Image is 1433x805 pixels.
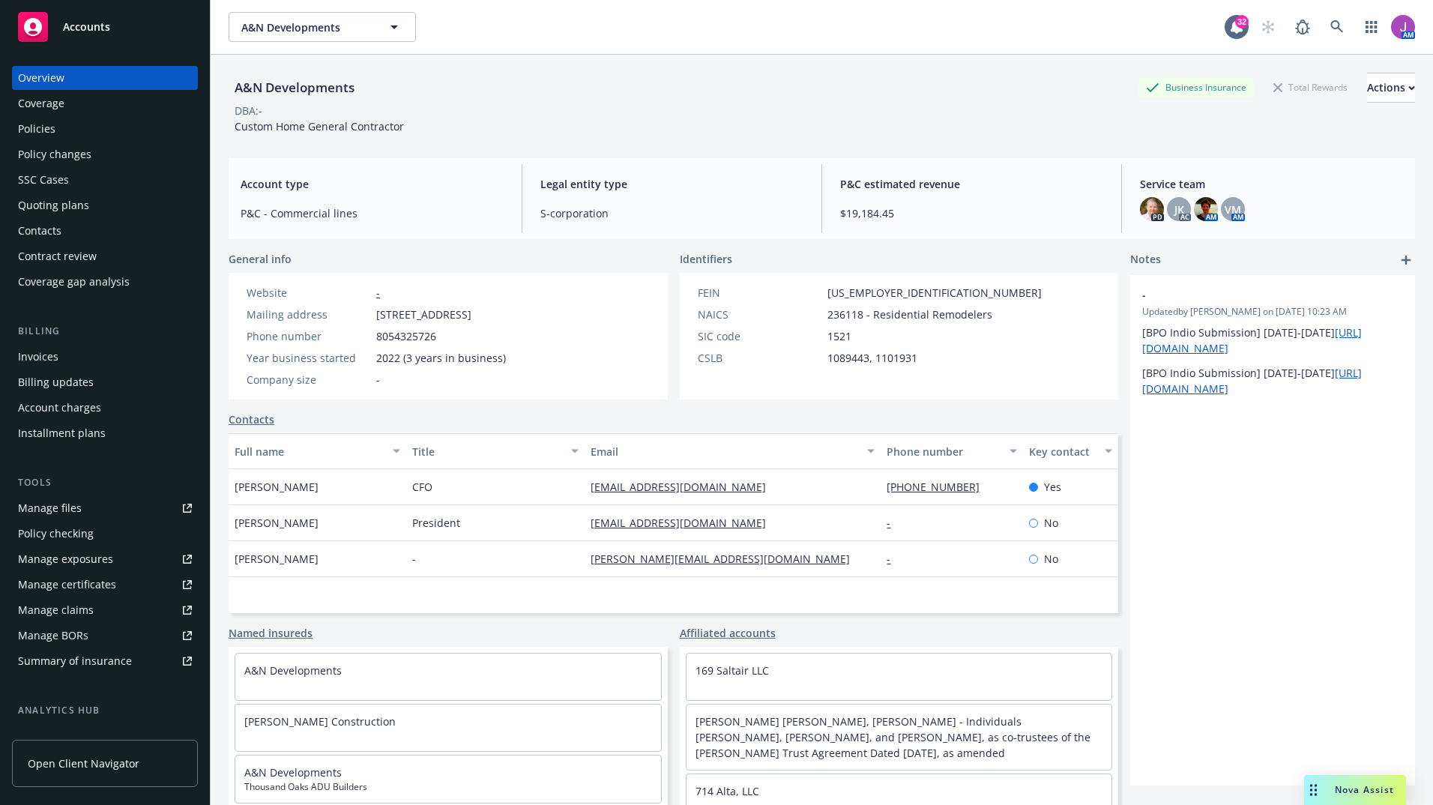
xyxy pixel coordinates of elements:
[12,703,198,718] div: Analytics hub
[1130,251,1161,269] span: Notes
[18,496,82,520] div: Manage files
[18,370,94,394] div: Billing updates
[12,66,198,90] a: Overview
[12,244,198,268] a: Contract review
[12,649,198,673] a: Summary of insurance
[1044,515,1058,531] span: No
[1304,775,1406,805] button: Nova Assist
[12,598,198,622] a: Manage claims
[247,285,370,301] div: Website
[247,307,370,322] div: Mailing address
[827,350,917,366] span: 1089443, 1101931
[235,119,404,133] span: Custom Home General Contractor
[1138,78,1254,97] div: Business Insurance
[18,624,88,648] div: Manage BORs
[235,515,319,531] span: [PERSON_NAME]
[12,724,198,748] a: Loss summary generator
[1142,365,1403,397] p: [BPO Indio Submission] [DATE]-[DATE]
[827,328,851,344] span: 1521
[1142,287,1364,303] span: -
[12,168,198,192] a: SSC Cases
[18,522,94,546] div: Policy checking
[1322,12,1352,42] a: Search
[12,270,198,294] a: Coverage gap analysis
[12,345,198,369] a: Invoices
[18,547,113,571] div: Manage exposures
[229,625,313,641] a: Named insureds
[376,286,380,300] a: -
[18,270,130,294] div: Coverage gap analysis
[680,625,776,641] a: Affiliated accounts
[229,12,416,42] button: A&N Developments
[827,285,1042,301] span: [US_EMPLOYER_IDENTIFICATION_NUMBER]
[1142,305,1403,319] span: Updated by [PERSON_NAME] on [DATE] 10:23 AM
[18,421,106,445] div: Installment plans
[229,251,292,267] span: General info
[585,433,881,469] button: Email
[247,372,370,388] div: Company size
[881,433,1023,469] button: Phone number
[12,396,198,420] a: Account charges
[18,724,142,748] div: Loss summary generator
[18,142,91,166] div: Policy changes
[12,624,198,648] a: Manage BORs
[12,573,198,597] a: Manage certificates
[1194,197,1218,221] img: photo
[241,19,371,35] span: A&N Developments
[376,350,506,366] span: 2022 (3 years in business)
[1044,551,1058,567] span: No
[1235,15,1249,28] div: 32
[18,193,89,217] div: Quoting plans
[18,91,64,115] div: Coverage
[244,663,342,678] a: A&N Developments
[18,649,132,673] div: Summary of insurance
[12,496,198,520] a: Manage files
[412,444,561,459] div: Title
[1367,73,1415,102] div: Actions
[18,168,69,192] div: SSC Cases
[12,142,198,166] a: Policy changes
[247,328,370,344] div: Phone number
[696,663,769,678] a: 169 Saltair LLC
[244,780,652,794] span: Thousand Oaks ADU Builders
[241,205,504,221] span: P&C - Commercial lines
[887,516,902,530] a: -
[12,91,198,115] a: Coverage
[1288,12,1318,42] a: Report a Bug
[229,411,274,427] a: Contacts
[887,480,992,494] a: [PHONE_NUMBER]
[698,328,821,344] div: SIC code
[1023,433,1118,469] button: Key contact
[28,756,139,771] span: Open Client Navigator
[18,66,64,90] div: Overview
[12,370,198,394] a: Billing updates
[18,244,97,268] div: Contract review
[1225,202,1241,217] span: VM
[1367,73,1415,103] button: Actions
[540,176,803,192] span: Legal entity type
[12,475,198,490] div: Tools
[1266,78,1355,97] div: Total Rewards
[591,480,778,494] a: [EMAIL_ADDRESS][DOMAIN_NAME]
[827,307,992,322] span: 236118 - Residential Remodelers
[235,103,262,118] div: DBA: -
[1142,325,1403,356] p: [BPO Indio Submission] [DATE]-[DATE]
[18,345,58,369] div: Invoices
[244,714,396,729] a: [PERSON_NAME] Construction
[696,784,759,798] a: 714 Alta, LLC
[12,421,198,445] a: Installment plans
[12,219,198,243] a: Contacts
[698,285,821,301] div: FEIN
[840,205,1103,221] span: $19,184.45
[1304,775,1323,805] div: Drag to move
[12,193,198,217] a: Quoting plans
[12,117,198,141] a: Policies
[1029,444,1096,459] div: Key contact
[840,176,1103,192] span: P&C estimated revenue
[1357,12,1387,42] a: Switch app
[12,547,198,571] a: Manage exposures
[698,307,821,322] div: NAICS
[1397,251,1415,269] a: add
[406,433,584,469] button: Title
